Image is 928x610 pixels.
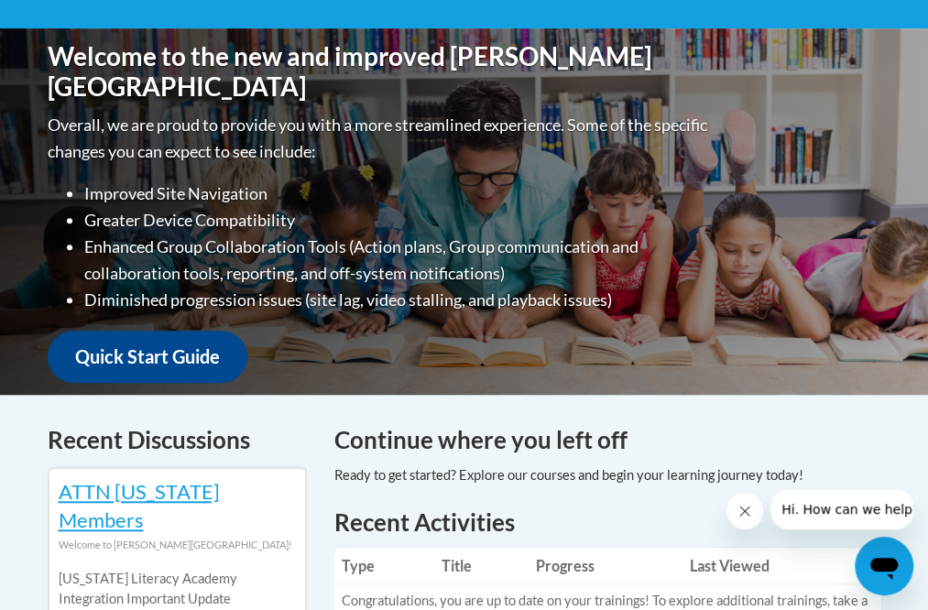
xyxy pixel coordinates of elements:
[855,537,913,595] iframe: Button to launch messaging window
[59,535,296,555] div: Welcome to [PERSON_NAME][GEOGRAPHIC_DATA]!
[84,207,712,234] li: Greater Device Compatibility
[334,422,881,458] h4: Continue where you left off
[48,112,712,165] p: Overall, we are proud to provide you with a more streamlined experience. Some of the specific cha...
[48,331,247,383] a: Quick Start Guide
[84,287,712,313] li: Diminished progression issues (site lag, video stalling, and playback issues)
[48,41,712,103] h1: Welcome to the new and improved [PERSON_NAME][GEOGRAPHIC_DATA]
[84,234,712,287] li: Enhanced Group Collaboration Tools (Action plans, Group communication and collaboration tools, re...
[770,489,913,529] iframe: Message from company
[529,548,682,584] th: Progress
[726,493,763,529] iframe: Close message
[84,180,712,207] li: Improved Site Navigation
[11,13,148,27] span: Hi. How can we help?
[48,422,307,458] h4: Recent Discussions
[682,548,880,584] th: Last Viewed
[334,506,881,539] h1: Recent Activities
[59,479,220,532] a: ATTN [US_STATE] Members
[59,569,296,609] p: [US_STATE] Literacy Academy Integration Important Update
[334,548,434,584] th: Type
[434,548,529,584] th: Title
